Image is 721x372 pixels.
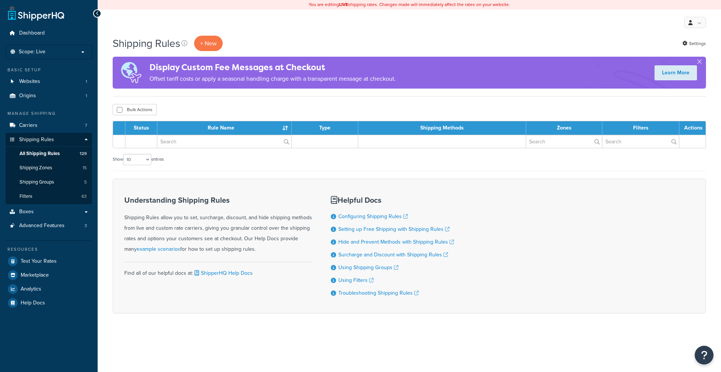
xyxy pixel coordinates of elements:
span: Test Your Rates [21,258,57,265]
div: Resources [6,246,92,253]
li: Advanced Features [6,219,92,233]
p: Offset tariff costs or apply a seasonal handling charge with a transparent message at checkout. [149,74,396,84]
a: Test Your Rates [6,255,92,268]
span: Origins [19,93,36,99]
h3: Helpful Docs [331,196,454,204]
a: Help Docs [6,296,92,310]
span: 5 [84,179,87,185]
b: LIVE [339,1,348,8]
th: Actions [679,121,706,135]
input: Search [602,135,679,148]
span: All Shipping Rules [20,151,60,157]
span: 63 [81,193,87,200]
a: ShipperHQ Help Docs [193,269,253,277]
h1: Shipping Rules [113,36,180,51]
li: Origins [6,89,92,103]
a: Learn More [655,65,697,80]
h3: Understanding Shipping Rules [124,196,312,204]
a: Dashboard [6,26,92,40]
span: 3 [84,223,87,229]
a: Using Filters [338,276,374,284]
span: 7 [85,122,87,129]
span: 1 [86,78,87,85]
a: Shipping Zones 15 [6,161,92,175]
th: Status [125,121,157,135]
button: Open Resource Center [695,346,713,364]
a: Troubleshooting Shipping Rules [338,289,419,297]
img: duties-banner-06bc72dcb5fe05cb3f9472aba00be2ae8eb53ab6f0d8bb03d382ba314ac3c341.png [113,57,149,89]
p: + New [194,36,223,51]
th: Filters [602,121,679,135]
li: Websites [6,75,92,89]
a: Filters 63 [6,190,92,203]
span: Shipping Rules [19,137,54,143]
div: Basic Setup [6,67,92,73]
a: Surcharge and Discount with Shipping Rules [338,251,448,259]
th: Shipping Methods [358,121,526,135]
span: Help Docs [21,300,45,306]
div: Find all of our helpful docs at: [124,262,312,279]
a: Boxes [6,205,92,219]
a: ShipperHQ Home [8,6,64,21]
a: Origins 1 [6,89,92,103]
li: Carriers [6,119,92,133]
span: 15 [83,165,87,171]
span: Shipping Groups [20,179,54,185]
span: Carriers [19,122,38,129]
input: Search [526,135,602,148]
a: Carriers 7 [6,119,92,133]
a: Advanced Features 3 [6,219,92,233]
label: Show entries [113,154,164,165]
a: Using Shipping Groups [338,264,398,271]
span: Filters [20,193,32,200]
a: Websites 1 [6,75,92,89]
select: Showentries [123,154,151,165]
div: Shipping Rules allow you to set, surcharge, discount, and hide shipping methods from live and cus... [124,196,312,255]
span: Websites [19,78,40,85]
span: Scope: Live [19,49,45,55]
button: Bulk Actions [113,104,157,115]
span: 129 [80,151,87,157]
th: Rule Name [157,121,292,135]
span: Marketplace [21,272,49,279]
li: Shipping Zones [6,161,92,175]
span: Analytics [21,286,41,292]
li: Shipping Groups [6,175,92,189]
span: Shipping Zones [20,165,52,171]
div: Manage Shipping [6,110,92,117]
a: Setting up Free Shipping with Shipping Rules [338,225,449,233]
a: Shipping Rules [6,133,92,147]
a: Analytics [6,282,92,296]
a: Shipping Groups 5 [6,175,92,189]
li: Filters [6,190,92,203]
th: Zones [526,121,602,135]
a: example scenarios [137,245,180,253]
span: Boxes [19,209,34,215]
h4: Display Custom Fee Messages at Checkout [149,61,396,74]
input: Search [157,135,291,148]
a: Marketplace [6,268,92,282]
li: All Shipping Rules [6,147,92,161]
a: Hide and Prevent Methods with Shipping Rules [338,238,454,246]
th: Type [292,121,358,135]
a: All Shipping Rules 129 [6,147,92,161]
span: Advanced Features [19,223,65,229]
a: Settings [682,38,706,49]
span: Dashboard [19,30,45,36]
li: Shipping Rules [6,133,92,204]
a: Configuring Shipping Rules [338,212,408,220]
span: 1 [86,93,87,99]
